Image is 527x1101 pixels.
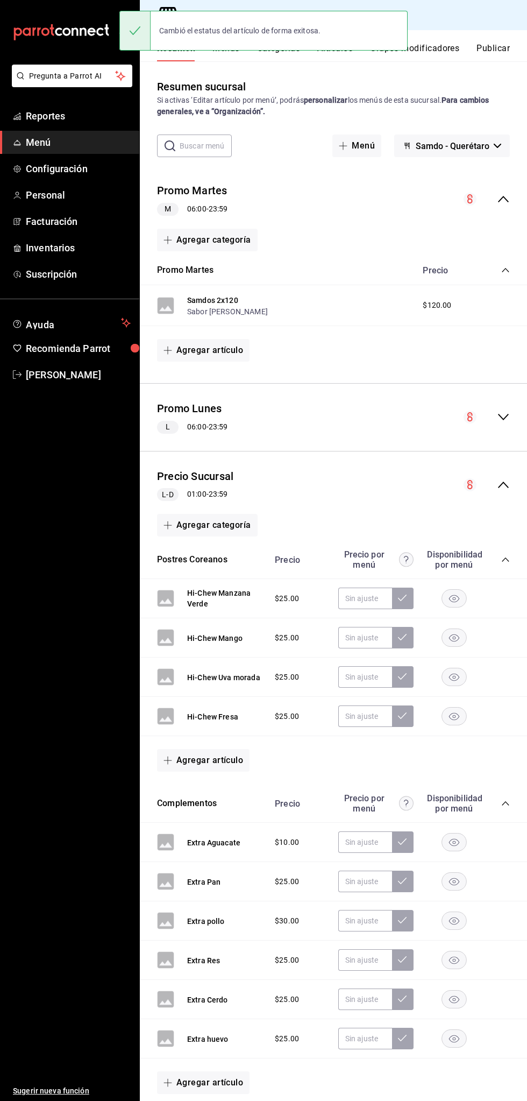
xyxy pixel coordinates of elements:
button: Complementos [157,797,217,810]
button: Agregar categoría [157,229,258,251]
button: Extra Aguacate [187,837,240,848]
button: Precio Sucursal [157,469,233,484]
span: Configuración [26,161,131,176]
button: collapse-category-row [501,555,510,564]
div: Resumen sucursal [157,79,246,95]
input: Sin ajuste [338,588,392,609]
button: Samdo - Querétaro [394,135,510,157]
button: Publicar [476,43,510,61]
button: Hi-Chew Uva morada [187,672,260,683]
button: Promo Lunes [157,401,222,417]
span: $25.00 [275,711,299,722]
div: Precio [412,265,481,276]
span: Pregunta a Parrot AI [29,70,116,82]
span: Recomienda Parrot [26,341,131,356]
a: Pregunta a Parrot AI [8,78,132,89]
div: Precio [264,555,333,565]
button: collapse-category-row [501,266,510,274]
span: M [160,203,175,215]
span: Samdo - Querétaro [416,141,489,151]
button: Hi-Chew Fresa [187,711,238,722]
div: Disponibilidad por menú [427,549,481,570]
span: $25.00 [275,994,299,1005]
span: L-D [158,489,177,500]
div: Precio por menú [338,549,414,570]
button: Promo Martes [157,264,213,277]
button: Samdos 2x120 [187,295,238,306]
strong: personalizar [304,96,348,104]
span: Sugerir nueva función [13,1085,131,1097]
span: Reportes [26,109,131,123]
span: $25.00 [275,1033,299,1044]
button: Agregar artículo [157,339,250,362]
input: Sin ajuste [338,831,392,853]
div: Precio [264,799,333,809]
div: 06:00 - 23:59 [157,421,227,434]
span: $25.00 [275,672,299,683]
input: Sin ajuste [338,705,392,727]
input: Sin ajuste [338,910,392,931]
input: Sin ajuste [338,871,392,892]
span: Personal [26,188,131,202]
input: Sin ajuste [338,1028,392,1049]
button: Promo Martes [157,183,227,199]
span: $25.00 [275,955,299,966]
div: collapse-menu-row [140,174,527,224]
button: Agregar categoría [157,514,258,537]
input: Buscar menú [180,135,232,157]
div: Si activas ‘Editar artículo por menú’, podrás los menús de esta sucursal. [157,95,510,117]
input: Sin ajuste [338,627,392,648]
button: Agregar artículo [157,1071,250,1094]
button: Extra Cerdo [187,994,228,1005]
div: Precio por menú [338,793,414,814]
button: Pregunta a Parrot AI [12,65,132,87]
button: Extra Res [187,955,220,966]
button: open_drawer_menu [118,28,127,37]
button: collapse-category-row [501,799,510,808]
div: collapse-menu-row [140,392,527,442]
span: $25.00 [275,876,299,887]
span: L [161,421,174,433]
span: Suscripción [26,267,131,281]
button: Postres Coreanos [157,554,227,566]
span: $30.00 [275,915,299,927]
button: Menú [332,135,381,157]
div: 01:00 - 23:59 [157,488,233,501]
div: Disponibilidad por menú [427,793,481,814]
span: Ayuda [26,316,117,329]
button: Agregar artículo [157,749,250,772]
span: [PERSON_NAME] [26,368,131,382]
span: $10.00 [275,837,299,848]
button: Hi-Chew Mango [187,633,243,644]
div: collapse-menu-row [140,460,527,510]
button: Extra Pan [187,877,220,887]
div: 06:00 - 23:59 [157,203,227,216]
button: Extra huevo [187,1034,229,1044]
input: Sin ajuste [338,666,392,688]
span: Inventarios [26,241,131,255]
button: Sabor [PERSON_NAME] [187,306,268,317]
button: Hi-Chew Manzana Verde [187,588,264,609]
input: Sin ajuste [338,949,392,971]
span: Menú [26,135,131,150]
span: $25.00 [275,593,299,604]
div: Cambió el estatus del artículo de forma exitosa. [151,19,329,43]
button: Grupos modificadores [370,43,459,61]
span: Facturación [26,214,131,229]
button: Extra pollo [187,916,225,927]
span: $25.00 [275,632,299,644]
input: Sin ajuste [338,989,392,1010]
span: $120.00 [423,300,451,311]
